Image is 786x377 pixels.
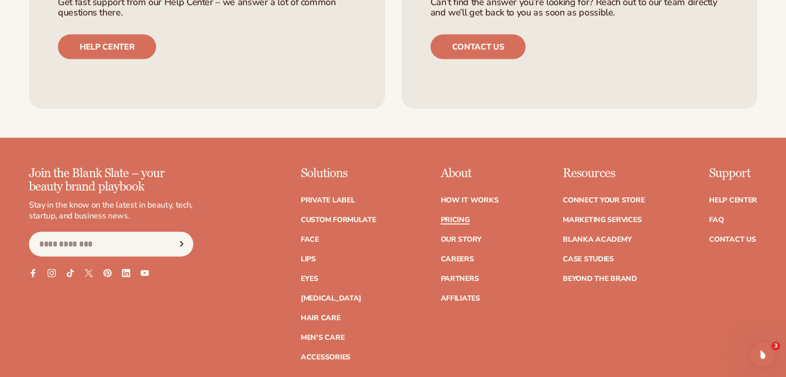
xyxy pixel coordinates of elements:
a: Help Center [709,197,757,204]
a: Partners [440,275,479,282]
a: Beyond the brand [563,275,637,282]
a: Men's Care [301,334,344,341]
a: Pricing [440,216,469,224]
a: Affiliates [440,295,480,302]
a: Help center [58,35,156,59]
button: Subscribe [170,232,193,257]
p: Join the Blank Slate – your beauty brand playbook [29,167,193,194]
a: How It Works [440,197,498,204]
a: Lips [301,256,316,263]
p: About [440,167,498,180]
span: 3 [772,342,780,350]
a: Private label [301,197,355,204]
p: Resources [563,167,644,180]
a: Accessories [301,354,350,361]
a: Case Studies [563,256,614,263]
iframe: Intercom live chat [750,342,775,367]
a: Custom formulate [301,216,376,224]
a: [MEDICAL_DATA] [301,295,361,302]
a: Contact us [430,35,526,59]
p: Support [709,167,757,180]
a: FAQ [709,216,723,224]
a: Contact Us [709,236,756,243]
a: Marketing services [563,216,641,224]
a: Blanka Academy [563,236,631,243]
p: Stay in the know on the latest in beauty, tech, startup, and business news. [29,200,193,222]
a: Our Story [440,236,481,243]
a: Hair Care [301,315,340,322]
a: Careers [440,256,473,263]
a: Connect your store [563,197,644,204]
p: Solutions [301,167,376,180]
a: Face [301,236,319,243]
a: Eyes [301,275,318,282]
